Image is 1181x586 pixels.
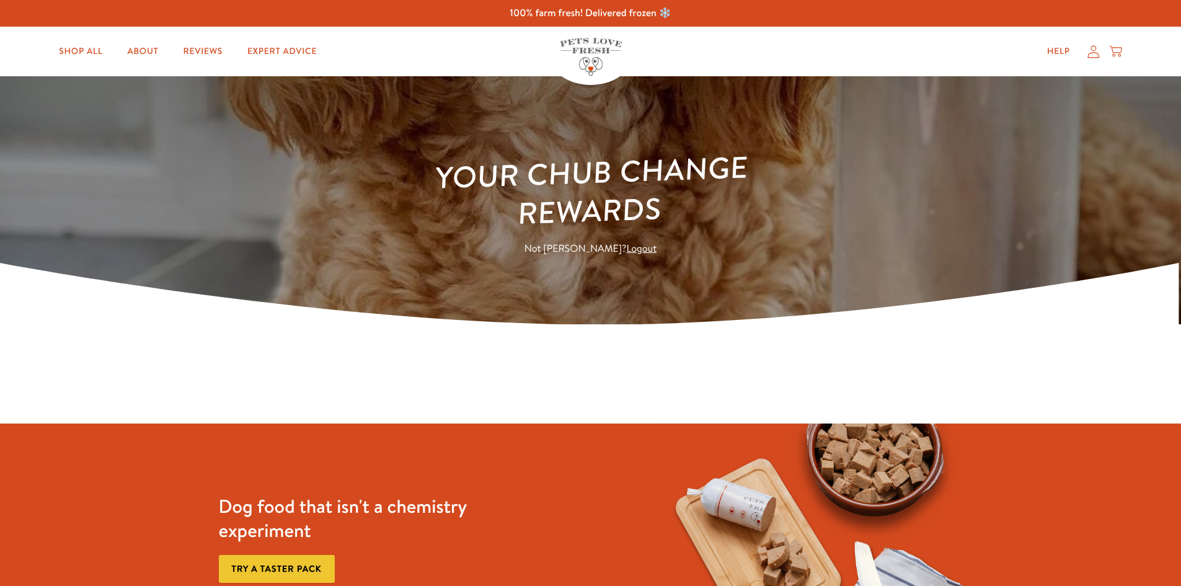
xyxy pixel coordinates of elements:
a: Expert Advice [237,39,327,64]
p: Not [PERSON_NAME]? [412,241,769,257]
a: Help [1037,39,1080,64]
a: Try a taster pack [219,555,335,583]
h1: Your Chub Change Rewards [410,147,771,237]
a: Reviews [174,39,232,64]
h3: Dog food that isn't a chemistry experiment [219,494,523,543]
a: About [117,39,168,64]
img: Pets Love Fresh [560,38,622,76]
a: Logout [626,242,657,255]
a: Shop All [49,39,112,64]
